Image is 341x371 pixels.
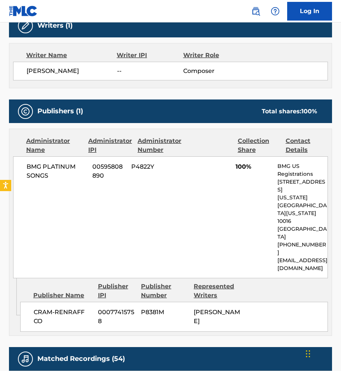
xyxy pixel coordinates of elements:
[277,257,328,272] p: [EMAIL_ADDRESS][DOMAIN_NAME]
[277,178,328,194] p: [STREET_ADDRESS]
[277,225,328,241] p: [GEOGRAPHIC_DATA]
[98,282,135,300] div: Publisher IPI
[33,291,92,300] div: Publisher Name
[92,162,126,180] span: 00595808890
[117,51,183,60] div: Writer IPI
[194,309,240,325] span: [PERSON_NAME]
[251,7,260,16] img: search
[277,194,328,225] p: [US_STATE][GEOGRAPHIC_DATA][US_STATE] 10016
[26,137,83,154] div: Administrator Name
[248,4,263,19] a: Public Search
[37,21,73,30] h5: Writers (1)
[21,21,30,30] img: Writers
[304,335,341,371] iframe: Chat Widget
[27,67,117,76] span: [PERSON_NAME]
[262,107,317,116] div: Total shares:
[141,308,188,317] span: P8381M
[37,355,125,363] h5: Matched Recordings (54)
[34,308,92,326] span: CRAM-RENRAFF CO
[277,241,328,257] p: [PHONE_NUMBER]
[286,137,328,154] div: Contact Details
[183,51,243,60] div: Writer Role
[131,162,176,171] span: P4822Y
[138,137,181,154] div: Administrator Number
[141,282,188,300] div: Publisher Number
[98,308,135,326] span: 00077415758
[26,51,117,60] div: Writer Name
[271,7,280,16] img: help
[194,282,241,300] div: Represented Writers
[277,162,328,178] p: BMG US Registrations
[183,67,243,76] span: Composer
[236,162,272,171] span: 100%
[306,343,310,365] div: Drag
[238,137,280,154] div: Collection Share
[21,355,30,364] img: Matched Recordings
[117,67,183,76] span: --
[268,4,283,19] div: Help
[37,107,83,116] h5: Publishers (1)
[27,162,87,180] span: BMG PLATINUM SONGS
[88,137,132,154] div: Administrator IPI
[21,107,30,116] img: Publishers
[287,2,332,21] a: Log In
[9,6,38,16] img: MLC Logo
[301,108,317,115] span: 100 %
